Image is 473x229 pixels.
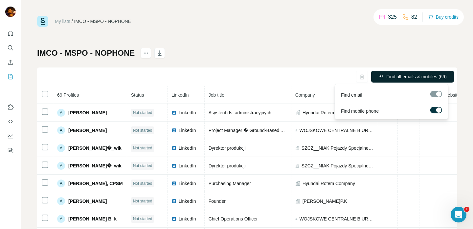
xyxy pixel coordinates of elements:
span: LinkedIn [179,127,196,134]
button: Quick start [5,28,16,39]
div: A [57,215,65,223]
span: LinkedIn [179,162,196,169]
span: SZCZ__NIAK Pojazdy Specjalne Sp. z o.o. [302,145,374,151]
span: Not started [133,163,152,169]
button: Find all emails & mobiles (69) [371,71,454,83]
button: Enrich CSV [5,56,16,68]
span: Hyundai Rotem Company [303,180,355,187]
div: A [57,197,65,205]
span: Not started [133,145,152,151]
img: LinkedIn logo [171,128,177,133]
p: 82 [411,13,417,21]
span: 69 Profiles [57,92,79,98]
span: LinkedIn [179,109,196,116]
span: WOJSKOWE CENTRALNE BIURO KONSTRUKCYJNO - TECHNOLOGICZNE S.A. [300,127,374,134]
img: Surfe Logo [37,16,48,27]
a: My lists [55,19,70,24]
span: Company [295,92,315,98]
span: Not started [133,110,152,116]
span: Hyundai Rotem Company [303,109,355,116]
img: LinkedIn logo [171,145,177,151]
span: [PERSON_NAME]�_wik [68,162,122,169]
img: LinkedIn logo [171,163,177,168]
span: [PERSON_NAME] [68,109,107,116]
span: Job title [209,92,224,98]
span: Find mobile phone [341,108,379,114]
h1: IMCO - MSPO - NOPHONE [37,48,135,58]
p: 325 [388,13,397,21]
span: SZCZ__NIAK Pojazdy Specjalne Sp. z o.o. [302,162,374,169]
span: [PERSON_NAME]P.K [303,198,347,204]
span: Find email [341,92,362,98]
span: Purchasing Manager [209,181,251,186]
li: / [72,18,73,25]
span: Find all emails & mobiles (69) [386,73,447,80]
div: IMCO - MSPO - NOPHONE [74,18,131,25]
span: Project Manager � Ground-Based Air Defence & Missile Defence [209,128,343,133]
span: LinkedIn [179,216,196,222]
span: Dyrektor produkcji [209,163,246,168]
span: LinkedIn [171,92,189,98]
button: Dashboard [5,130,16,142]
div: A [57,144,65,152]
img: LinkedIn logo [171,216,177,221]
button: Use Surfe API [5,116,16,127]
img: LinkedIn logo [171,199,177,204]
span: LinkedIn [179,145,196,151]
img: Avatar [5,7,16,17]
span: [PERSON_NAME] [68,127,107,134]
span: Founder [209,199,226,204]
span: [PERSON_NAME] B_k [68,216,117,222]
div: A [57,180,65,187]
span: Chief Operations Officer [209,216,258,221]
img: LinkedIn logo [171,110,177,115]
div: A [57,162,65,170]
button: Use Surfe on LinkedIn [5,101,16,113]
iframe: Intercom live chat [451,207,466,222]
button: Search [5,42,16,54]
span: Not started [133,198,152,204]
span: Not started [133,216,152,222]
button: Feedback [5,144,16,156]
span: Asystent ds. administracyjnych [209,110,271,115]
span: LinkedIn [179,198,196,204]
span: [PERSON_NAME] [68,198,107,204]
div: A [57,109,65,117]
img: LinkedIn logo [171,181,177,186]
span: [PERSON_NAME]�_wik [68,145,122,151]
button: Buy credits [428,12,459,22]
button: My lists [5,71,16,83]
span: Not started [133,127,152,133]
span: Dyrektor produkcji [209,145,246,151]
button: actions [141,48,151,58]
div: A [57,126,65,134]
span: WOJSKOWE CENTRALNE BIURO KONSTRUKCYJNO - TECHNOLOGICZNE S.A. [300,216,374,222]
span: 1 [464,207,469,212]
span: LinkedIn [179,180,196,187]
span: Status [131,92,144,98]
span: Not started [133,181,152,186]
span: [PERSON_NAME], CPSM [68,180,123,187]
